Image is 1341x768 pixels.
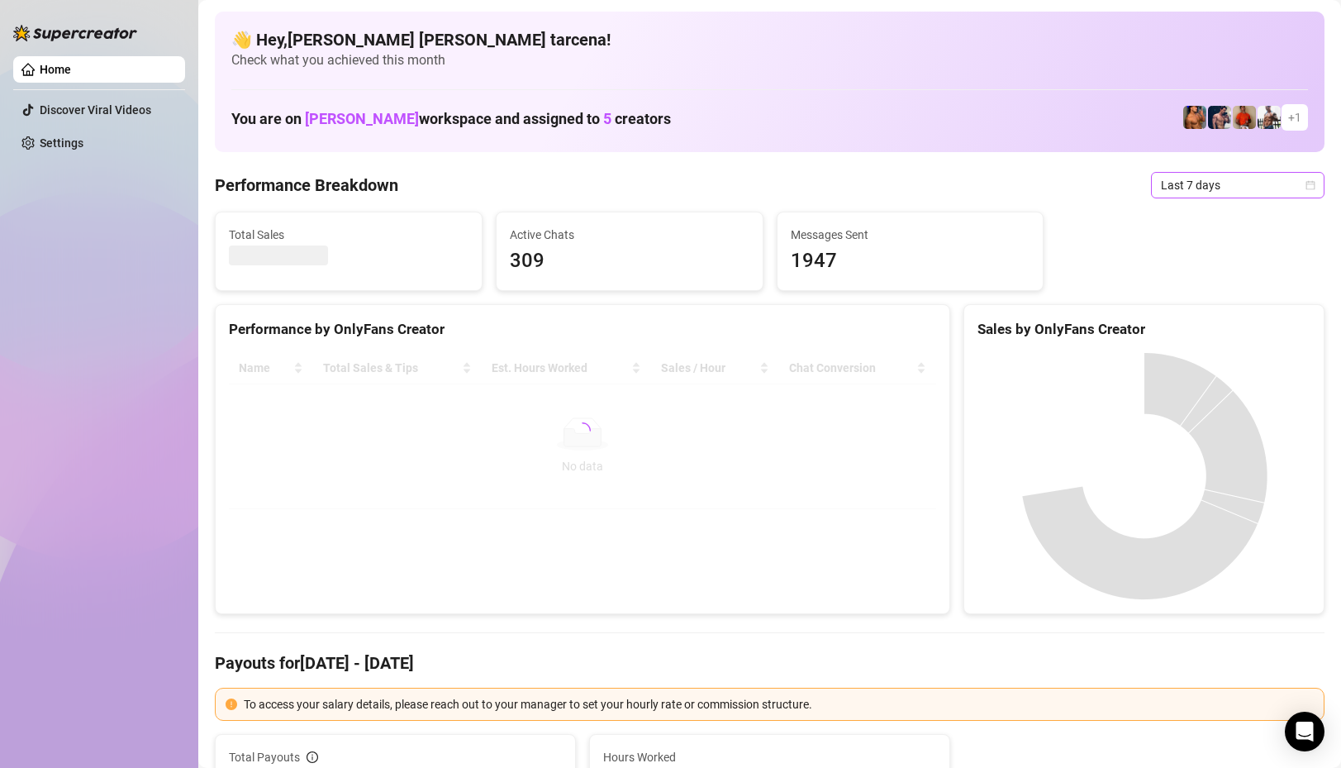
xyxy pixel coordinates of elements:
h1: You are on workspace and assigned to creators [231,110,671,128]
span: Check what you achieved this month [231,51,1308,69]
div: Open Intercom Messenger [1285,712,1324,751]
span: Messages Sent [791,226,1030,244]
a: Settings [40,136,83,150]
img: Axel [1208,106,1231,129]
img: Justin [1233,106,1256,129]
img: JG [1183,106,1206,129]
div: Sales by OnlyFans Creator [977,318,1310,341]
a: Discover Viral Videos [40,103,151,117]
div: Performance by OnlyFans Creator [229,318,936,341]
span: calendar [1305,180,1315,190]
h4: Performance Breakdown [215,174,398,197]
span: Total Sales [229,226,468,244]
span: Last 7 days [1161,173,1315,198]
h4: 👋 Hey, [PERSON_NAME] [PERSON_NAME] tarcena ! [231,28,1308,51]
span: 5 [603,110,611,127]
span: [PERSON_NAME] [305,110,419,127]
span: Total Payouts [229,748,300,766]
a: Home [40,63,71,76]
span: info-circle [307,751,318,763]
span: Hours Worked [603,748,936,766]
h4: Payouts for [DATE] - [DATE] [215,651,1324,675]
span: + 1 [1288,108,1301,126]
span: 1947 [791,246,1030,277]
img: logo-BBDzfeDw.svg [13,25,137,41]
span: Active Chats [510,226,749,244]
div: To access your salary details, please reach out to your manager to set your hourly rate or commis... [244,695,1314,713]
span: exclamation-circle [226,699,237,710]
img: JUSTIN [1258,106,1281,129]
span: 309 [510,246,749,277]
span: loading [571,420,593,442]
